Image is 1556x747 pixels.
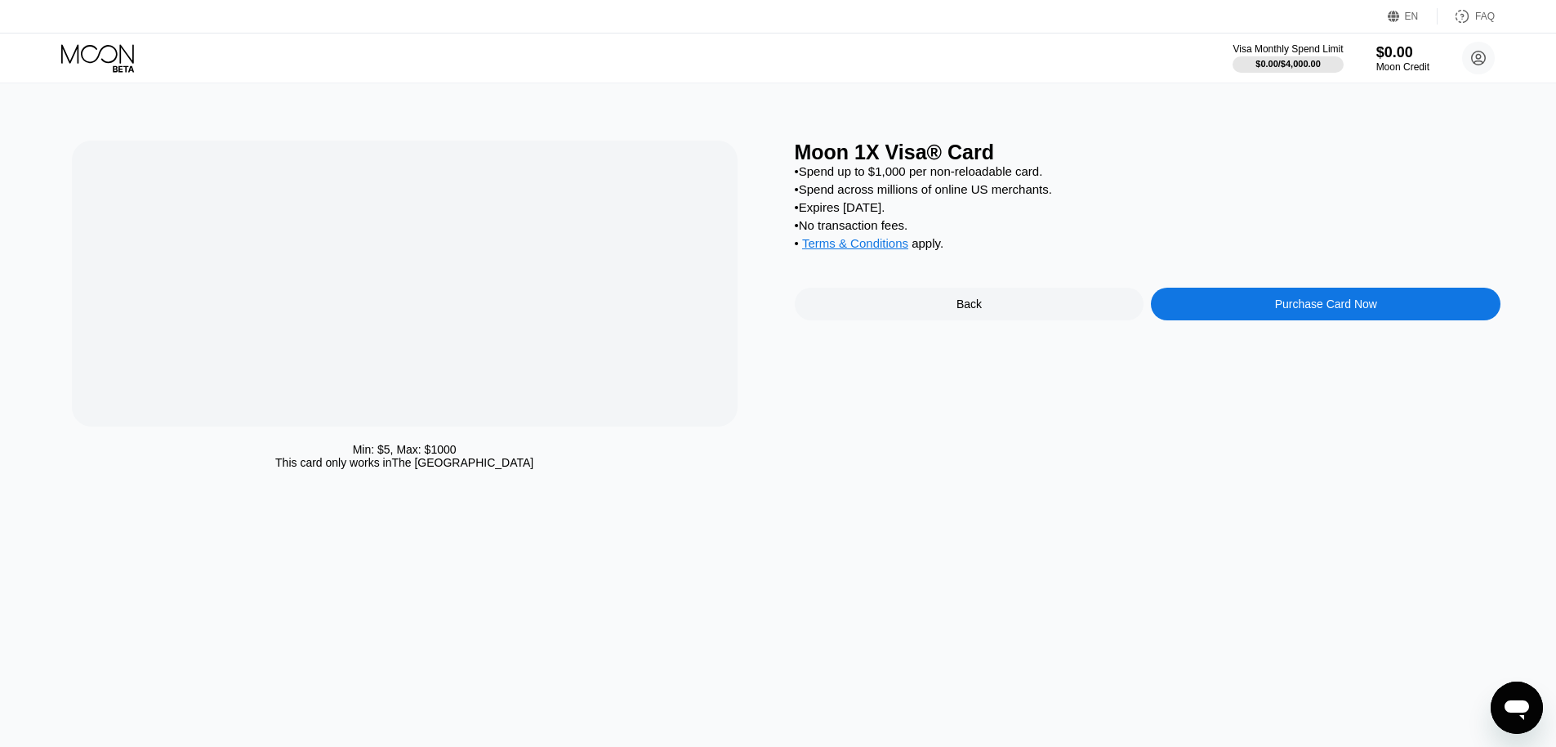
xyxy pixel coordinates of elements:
div: Back [795,288,1144,320]
div: $0.00 [1376,44,1429,61]
div: Moon Credit [1376,61,1429,73]
div: Purchase Card Now [1151,288,1500,320]
div: Purchase Card Now [1275,297,1377,311]
div: $0.00Moon Credit [1376,44,1429,73]
div: Visa Monthly Spend Limit$0.00/$4,000.00 [1233,43,1343,73]
div: • No transaction fees. [795,218,1501,232]
div: FAQ [1438,8,1495,25]
div: • Expires [DATE]. [795,200,1501,214]
div: EN [1388,8,1438,25]
iframe: Button to launch messaging window [1491,682,1543,734]
div: Back [956,297,982,311]
div: $0.00 / $4,000.00 [1255,59,1321,69]
span: Terms & Conditions [802,236,908,250]
div: Min: $ 5 , Max: $ 1000 [353,443,457,456]
div: • Spend across millions of online US merchants. [795,182,1501,196]
div: • apply . [795,236,1501,254]
div: FAQ [1475,11,1495,22]
div: EN [1405,11,1419,22]
div: Moon 1X Visa® Card [795,141,1501,164]
div: This card only works in The [GEOGRAPHIC_DATA] [275,456,533,469]
div: Terms & Conditions [802,236,908,254]
div: • Spend up to $1,000 per non-reloadable card. [795,164,1501,178]
div: Visa Monthly Spend Limit [1233,43,1343,55]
